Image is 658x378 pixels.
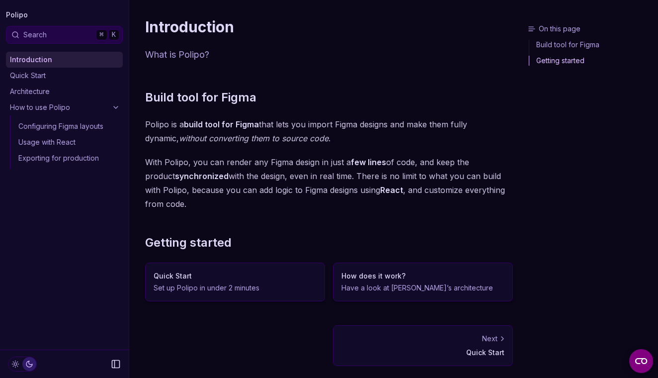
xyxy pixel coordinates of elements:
[629,349,653,373] button: Open CMP widget
[145,48,513,62] p: What is Polipo?
[341,271,504,281] h3: How does it work?
[145,117,513,145] p: Polipo is a that lets you import Figma designs and make them fully dynamic, .
[175,171,229,181] strong: synchronized
[145,235,232,251] a: Getting started
[145,90,256,105] a: Build tool for Figma
[529,53,654,66] a: Getting started
[14,118,123,134] a: Configuring Figma layouts
[6,26,123,44] button: Search⌘K
[529,40,654,53] a: Build tool for Figma
[6,68,123,84] a: Quick Start
[96,29,107,40] kbd: ⌘
[145,263,325,301] a: Quick StartSet up Polipo in under 2 minutes
[482,334,497,344] p: Next
[6,52,123,68] a: Introduction
[333,263,513,301] a: How does it work?Have a look at [PERSON_NAME]’s architecture
[351,157,386,167] strong: few lines
[341,348,504,358] p: Quick Start
[154,271,317,281] h3: Quick Start
[154,283,317,293] p: Set up Polipo in under 2 minutes
[184,119,259,129] strong: build tool for Figma
[6,8,28,22] a: Polipo
[14,150,123,166] a: Exporting for production
[528,24,654,34] h3: On this page
[108,356,124,372] button: Collapse Sidebar
[341,283,504,293] p: Have a look at [PERSON_NAME]’s architecture
[8,357,37,372] button: Toggle Theme
[380,185,403,195] strong: React
[145,18,513,36] h1: Introduction
[6,84,123,99] a: Architecture
[333,325,513,366] a: NextQuick Start
[179,133,329,143] em: without converting them to source code
[14,134,123,150] a: Usage with React
[108,29,119,40] kbd: K
[6,99,123,115] a: How to use Polipo
[145,155,513,211] p: With Polipo, you can render any Figma design in just a of code, and keep the product with the des...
